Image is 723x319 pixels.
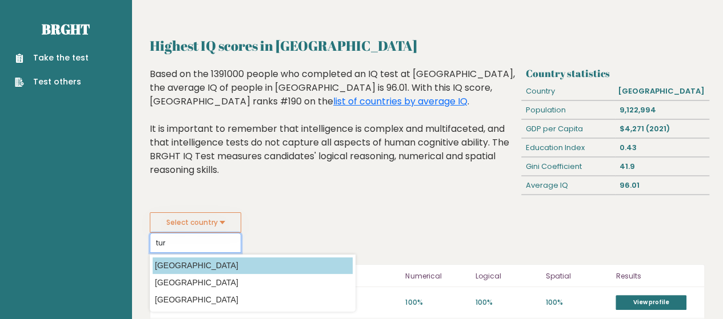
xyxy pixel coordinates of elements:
p: 100% [405,297,469,308]
option: [GEOGRAPHIC_DATA] [153,292,353,308]
option: [GEOGRAPHIC_DATA] [153,257,353,274]
p: IQ [335,269,399,283]
h3: Country statistics [525,67,705,79]
h2: Highest IQ scores in [GEOGRAPHIC_DATA] [150,35,705,56]
div: Average IQ [521,176,615,195]
input: Select your country [150,233,241,253]
a: Brght [42,20,90,38]
div: 0.43 [615,139,709,157]
p: Spatial [546,269,609,283]
div: $4,271 (2021) [615,120,709,138]
div: GDP per Capita [521,120,615,138]
a: list of countries by average IQ [333,95,468,108]
div: Education Index [521,139,615,157]
option: [GEOGRAPHIC_DATA] [153,274,353,291]
p: Numerical [405,269,469,283]
a: Test others [15,76,89,88]
div: 96.01 [615,176,709,195]
a: Take the test [15,52,89,64]
p: 100% [476,297,539,308]
p: 156 [335,297,399,308]
p: 100% [546,297,609,308]
div: Gini Coefficient [521,158,615,176]
div: 9,122,994 [615,101,709,119]
div: 41.9 [615,158,709,176]
div: Country [521,82,614,100]
a: View profile [616,295,686,310]
p: Results [616,269,697,283]
p: Logical [476,269,539,283]
button: Select country [150,212,241,233]
div: Based on the 1391000 people who completed an IQ test at [GEOGRAPHIC_DATA], the average IQ of peop... [150,67,517,194]
div: Population [521,101,615,119]
div: [GEOGRAPHIC_DATA] [614,82,709,100]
